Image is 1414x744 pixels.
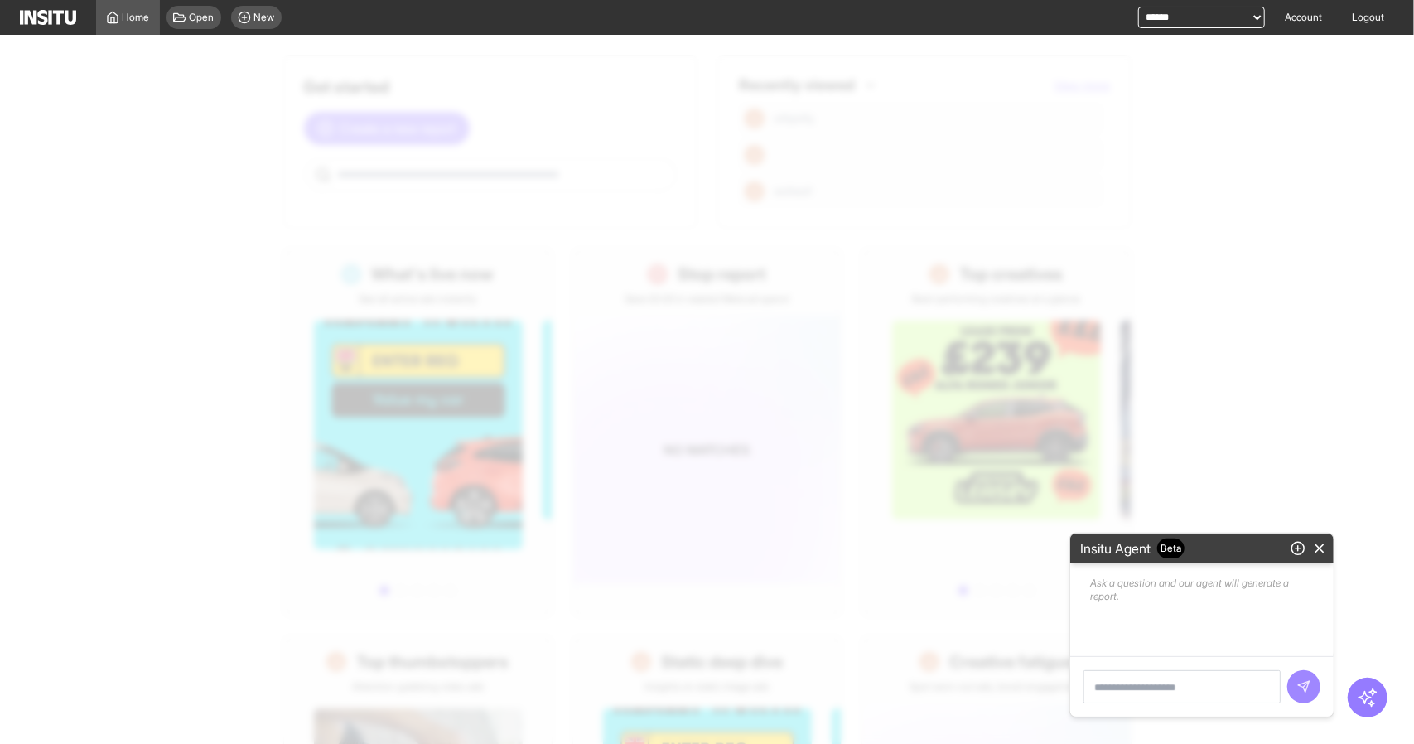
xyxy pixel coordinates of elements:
[190,11,215,24] span: Open
[1157,539,1185,558] span: Beta
[20,10,76,25] img: Logo
[123,11,150,24] span: Home
[254,11,275,24] span: New
[1074,539,1191,558] h2: Insitu Agent
[1083,570,1320,643] p: Ask a question and our agent will generate a report.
